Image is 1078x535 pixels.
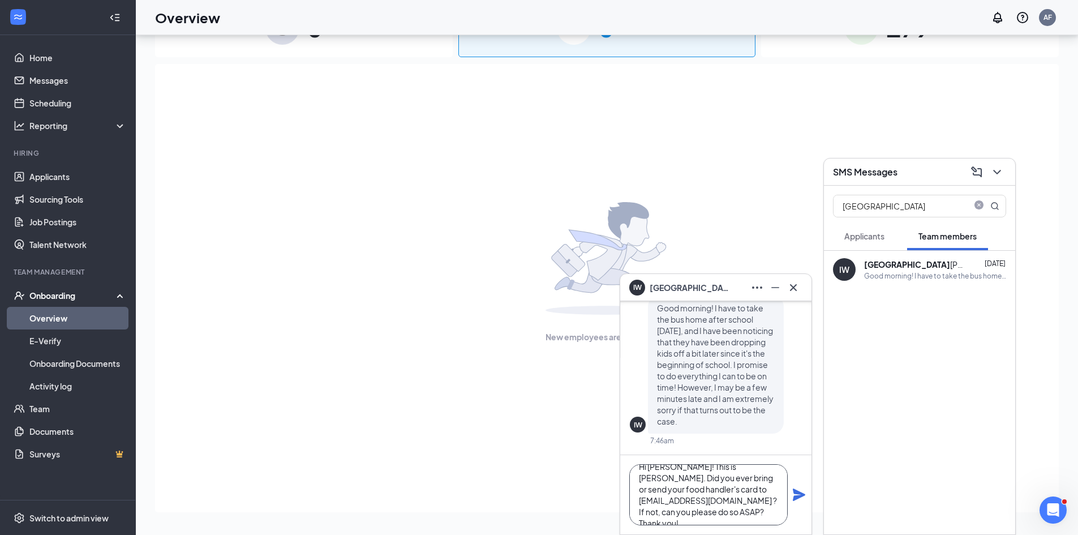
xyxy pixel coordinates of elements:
a: Documents [29,420,126,443]
button: Ellipses [748,279,766,297]
a: Overview [29,307,126,329]
div: IW [839,264,849,275]
div: Onboarding [29,290,117,301]
textarea: Hi [PERSON_NAME]! This is [PERSON_NAME]. Did you ever bring or send your food handler's card to [... [629,464,788,525]
span: Good morning! I have to take the bus home after school [DATE], and I have been noticing that they... [657,303,774,426]
a: Job Postings [29,211,126,233]
svg: UserCheck [14,290,25,301]
b: [GEOGRAPHIC_DATA] [864,259,950,269]
span: close-circle [972,200,986,212]
svg: QuestionInfo [1016,11,1029,24]
svg: WorkstreamLogo [12,11,24,23]
div: IW [634,420,642,430]
svg: Analysis [14,120,25,131]
span: [GEOGRAPHIC_DATA] [PERSON_NAME] [650,281,729,294]
div: Switch to admin view [29,512,109,524]
svg: ComposeMessage [970,165,983,179]
span: Team members [918,231,977,241]
a: E-Verify [29,329,126,352]
button: Minimize [766,279,784,297]
a: Messages [29,69,126,92]
svg: Cross [787,281,800,294]
button: ComposeMessage [968,163,986,181]
iframe: Intercom live chat [1040,497,1067,524]
a: Team [29,397,126,420]
svg: ChevronDown [990,165,1004,179]
h1: Overview [155,8,220,27]
span: New employees are on their way [546,331,668,343]
button: ChevronDown [988,163,1006,181]
svg: Settings [14,512,25,524]
div: [PERSON_NAME] [864,259,966,270]
div: Reporting [29,120,127,131]
span: [DATE] [985,259,1006,268]
svg: Ellipses [750,281,764,294]
a: Home [29,46,126,69]
a: Onboarding Documents [29,352,126,375]
div: Team Management [14,267,124,277]
svg: Notifications [991,11,1004,24]
button: Cross [784,279,802,297]
div: Good morning! I have to take the bus home after school [DATE], and I have been noticing that they... [864,271,1006,281]
h3: SMS Messages [833,166,897,178]
a: Scheduling [29,92,126,114]
svg: Minimize [768,281,782,294]
a: Talent Network [29,233,126,256]
div: AF [1043,12,1052,22]
div: 7:46am [650,436,674,446]
a: SurveysCrown [29,443,126,465]
a: Applicants [29,165,126,188]
div: Hiring [14,148,124,158]
svg: MagnifyingGlass [990,202,999,211]
svg: Plane [792,488,806,502]
svg: Collapse [109,12,121,23]
span: close-circle [972,200,986,209]
a: Sourcing Tools [29,188,126,211]
a: Activity log [29,375,126,397]
input: Search team member [834,195,968,217]
span: Applicants [844,231,884,241]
